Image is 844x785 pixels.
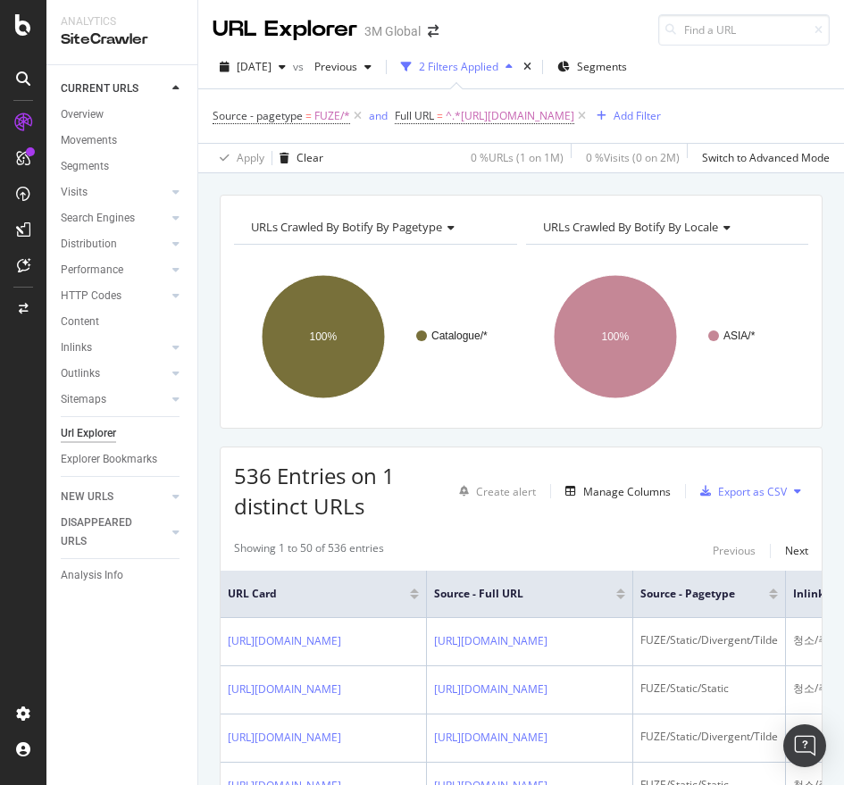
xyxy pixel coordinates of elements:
[251,219,442,235] span: URLs Crawled By Botify By pagetype
[520,58,535,76] div: times
[658,14,830,46] input: Find a URL
[61,79,167,98] a: CURRENT URLS
[61,514,167,551] a: DISAPPEARED URLS
[61,235,117,254] div: Distribution
[446,104,574,129] span: ^.*[URL][DOMAIN_NAME]
[61,390,106,409] div: Sitemaps
[228,586,405,602] span: URL Card
[213,14,357,45] div: URL Explorer
[558,480,671,502] button: Manage Columns
[228,632,341,650] a: [URL][DOMAIN_NAME]
[61,488,167,506] a: NEW URLS
[785,543,808,558] div: Next
[589,105,661,127] button: Add Filter
[61,131,185,150] a: Movements
[428,25,439,38] div: arrow-right-arrow-left
[61,390,167,409] a: Sitemaps
[434,729,547,747] a: [URL][DOMAIN_NAME]
[61,566,185,585] a: Analysis Info
[61,313,185,331] a: Content
[307,53,379,81] button: Previous
[61,364,167,383] a: Outlinks
[452,477,536,505] button: Create alert
[718,484,787,499] div: Export as CSV
[550,53,634,81] button: Segments
[526,259,798,414] svg: A chart.
[61,209,135,228] div: Search Engines
[61,14,183,29] div: Analytics
[419,59,498,74] div: 2 Filters Applied
[539,213,793,241] h4: URLs Crawled By Botify By locale
[61,235,167,254] a: Distribution
[305,108,312,123] span: =
[234,461,395,521] span: 536 Entries on 1 distinct URLs
[234,540,384,562] div: Showing 1 to 50 of 536 entries
[476,484,536,499] div: Create alert
[693,477,787,505] button: Export as CSV
[583,484,671,499] div: Manage Columns
[237,150,264,165] div: Apply
[247,213,501,241] h4: URLs Crawled By Botify By pagetype
[237,59,272,74] span: 2025 Aug. 3rd
[61,488,113,506] div: NEW URLS
[394,53,520,81] button: 2 Filters Applied
[61,424,116,443] div: Url Explorer
[61,424,185,443] a: Url Explorer
[61,183,88,202] div: Visits
[431,330,488,342] text: Catalogue/*
[543,219,718,235] span: URLs Crawled By Botify By locale
[785,540,808,562] button: Next
[61,29,183,50] div: SiteCrawler
[61,313,99,331] div: Content
[640,632,778,648] div: FUZE/Static/Divergent/Tilde
[213,144,264,172] button: Apply
[437,108,443,123] span: =
[640,586,742,602] span: Source - pagetype
[471,150,564,165] div: 0 % URLs ( 1 on 1M )
[640,729,778,745] div: FUZE/Static/Divergent/Tilde
[61,364,100,383] div: Outlinks
[61,157,109,176] div: Segments
[61,209,167,228] a: Search Engines
[61,157,185,176] a: Segments
[713,540,756,562] button: Previous
[369,108,388,123] div: and
[640,681,778,697] div: FUZE/Static/Static
[272,144,323,172] button: Clear
[61,514,151,551] div: DISAPPEARED URLS
[434,681,547,698] a: [URL][DOMAIN_NAME]
[713,543,756,558] div: Previous
[61,105,104,124] div: Overview
[61,131,117,150] div: Movements
[307,59,357,74] span: Previous
[61,79,138,98] div: CURRENT URLS
[61,261,123,280] div: Performance
[228,681,341,698] a: [URL][DOMAIN_NAME]
[61,105,185,124] a: Overview
[213,53,293,81] button: [DATE]
[702,150,830,165] div: Switch to Advanced Mode
[364,22,421,40] div: 3M Global
[723,330,756,342] text: ASIA/*
[61,338,167,357] a: Inlinks
[61,287,167,305] a: HTTP Codes
[61,450,185,469] a: Explorer Bookmarks
[614,108,661,123] div: Add Filter
[601,330,629,343] text: 100%
[61,566,123,585] div: Analysis Info
[395,108,434,123] span: Full URL
[61,287,121,305] div: HTTP Codes
[369,107,388,124] button: and
[61,183,167,202] a: Visits
[234,259,506,414] svg: A chart.
[297,150,323,165] div: Clear
[695,144,830,172] button: Switch to Advanced Mode
[61,450,157,469] div: Explorer Bookmarks
[61,338,92,357] div: Inlinks
[577,59,627,74] span: Segments
[434,586,589,602] span: Source - Full URL
[783,724,826,767] div: Open Intercom Messenger
[586,150,680,165] div: 0 % Visits ( 0 on 2M )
